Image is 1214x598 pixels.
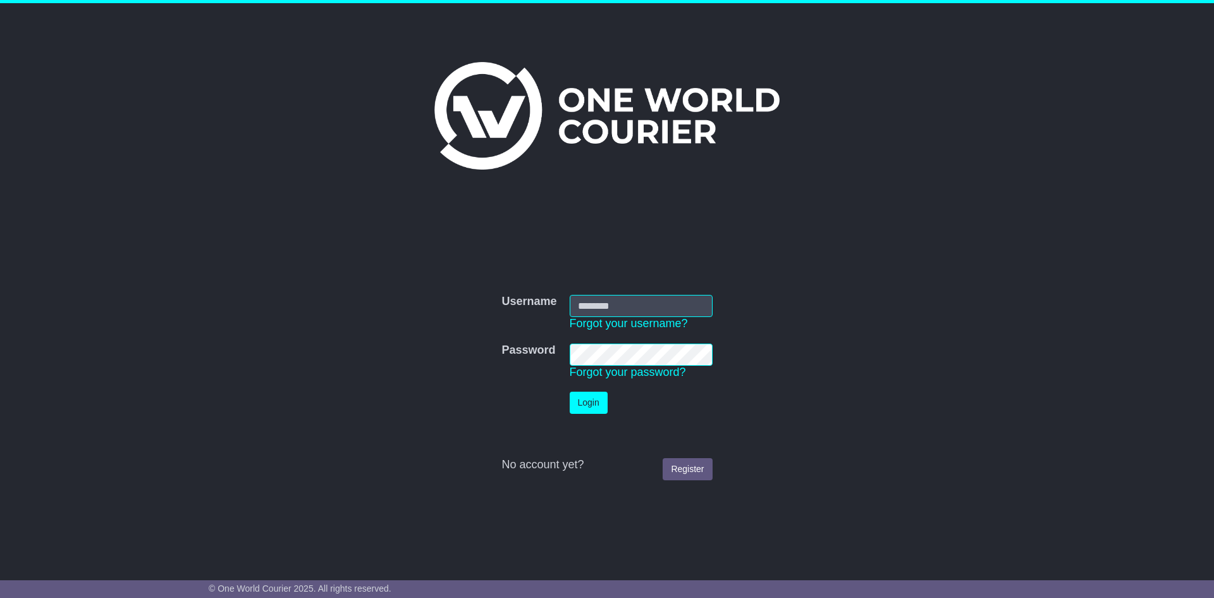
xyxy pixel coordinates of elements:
span: © One World Courier 2025. All rights reserved. [209,583,391,594]
label: Password [501,344,555,358]
a: Register [663,458,712,480]
label: Username [501,295,556,309]
a: Forgot your password? [570,366,686,378]
a: Forgot your username? [570,317,688,330]
img: One World [434,62,780,170]
div: No account yet? [501,458,712,472]
button: Login [570,392,608,414]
